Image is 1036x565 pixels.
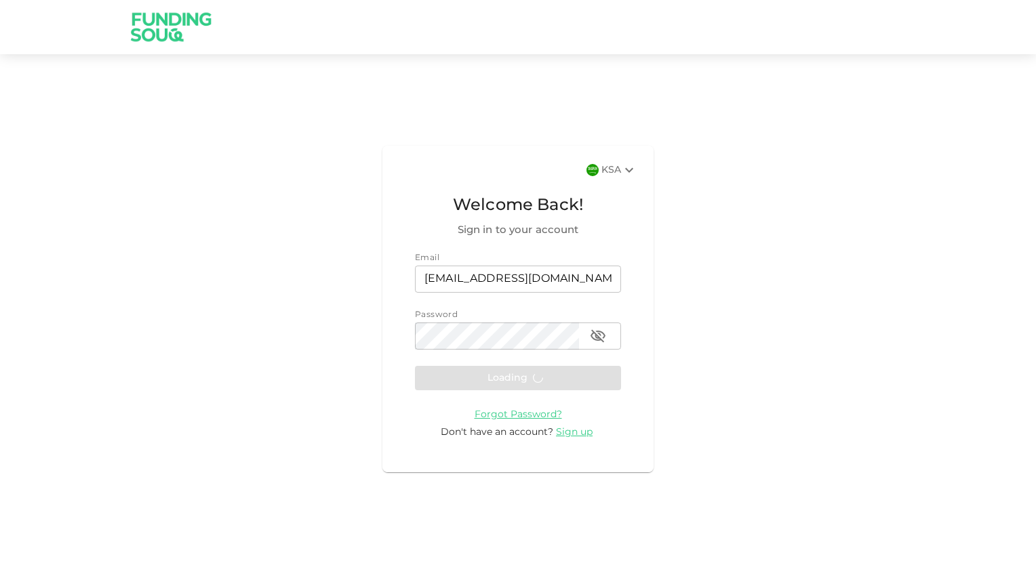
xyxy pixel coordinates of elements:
span: Welcome Back! [415,193,621,219]
span: Password [415,311,458,319]
span: Email [415,254,439,262]
a: Forgot Password? [475,409,562,419]
span: Forgot Password? [475,410,562,419]
input: email [415,266,621,293]
span: Sign in to your account [415,222,621,238]
div: KSA [601,162,637,178]
img: flag-sa.b9a346574cdc8950dd34b50780441f57.svg [586,164,599,176]
input: password [415,322,579,350]
span: Don't have an account? [441,427,553,437]
span: Sign up [556,427,593,437]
